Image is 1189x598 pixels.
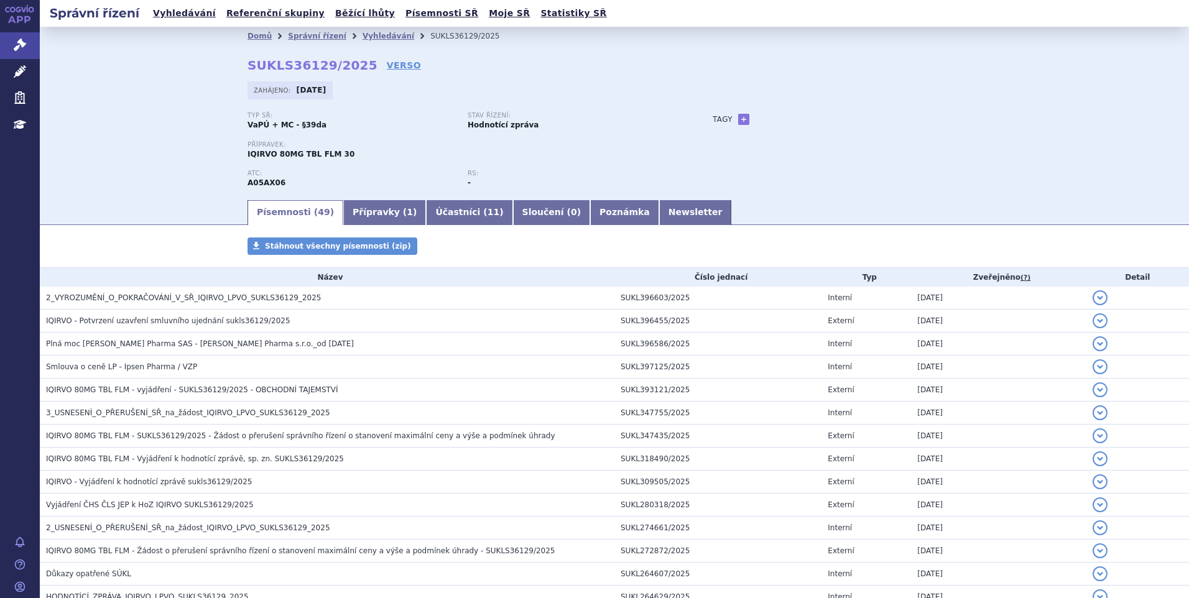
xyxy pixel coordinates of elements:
[1093,336,1108,351] button: detail
[590,200,659,225] a: Poznámka
[614,471,821,494] td: SUKL309505/2025
[46,408,330,417] span: 3_USNESENÍ_O_PŘERUŠENÍ_SŘ_na_žádost_IQIRVO_LPVO_SUKLS36129_2025
[46,316,290,325] span: IQIRVO - Potvrzení uzavření smluvního ujednání sukls36129/2025
[911,494,1086,517] td: [DATE]
[1093,497,1108,512] button: detail
[614,333,821,356] td: SUKL396586/2025
[828,500,854,509] span: Externí
[430,27,516,45] li: SUKLS36129/2025
[911,471,1086,494] td: [DATE]
[46,339,354,348] span: Plná moc Ipsen Pharma SAS - Ipsen Pharma s.r.o._od 16.09.2025
[614,268,821,287] th: Číslo jednací
[248,141,688,149] p: Přípravek:
[331,5,399,22] a: Běžící lhůty
[248,121,326,129] strong: VaPÚ + MC - §39da
[828,477,854,486] span: Externí
[911,517,1086,540] td: [DATE]
[468,121,539,129] strong: Hodnotící zpráva
[363,32,414,40] a: Vyhledávání
[828,454,854,463] span: Externí
[1020,274,1030,282] abbr: (?)
[343,200,426,225] a: Přípravky (1)
[248,237,417,255] a: Stáhnout všechny písemnosti (zip)
[265,242,411,251] span: Stáhnout všechny písemnosti (zip)
[1093,405,1108,420] button: detail
[614,402,821,425] td: SUKL347755/2025
[911,402,1086,425] td: [DATE]
[828,569,852,578] span: Interní
[46,523,330,532] span: 2_USNESENÍ_O_PŘERUŠENÍ_SŘ_na_žádost_IQIRVO_LPVO_SUKLS36129_2025
[248,170,455,177] p: ATC:
[911,287,1086,310] td: [DATE]
[288,32,346,40] a: Správní řízení
[911,425,1086,448] td: [DATE]
[828,408,852,417] span: Interní
[1093,290,1108,305] button: detail
[1093,382,1108,397] button: detail
[1093,428,1108,443] button: detail
[614,379,821,402] td: SUKL393121/2025
[911,356,1086,379] td: [DATE]
[485,5,534,22] a: Moje SŘ
[46,431,555,440] span: IQIRVO 80MG TBL FLM - SUKLS36129/2025 - Žádost o přerušení správního řízení o stanovení maximální...
[248,32,272,40] a: Domů
[713,112,733,127] h3: Tagy
[297,86,326,94] strong: [DATE]
[659,200,732,225] a: Newsletter
[46,546,555,555] span: IQIRVO 80MG TBL FLM - Žádost o přerušení správního řízení o stanovení maximální ceny a výše a pod...
[614,517,821,540] td: SUKL274661/2025
[254,85,293,95] span: Zahájeno:
[911,333,1086,356] td: [DATE]
[828,385,854,394] span: Externí
[828,339,852,348] span: Interní
[248,58,377,73] strong: SUKLS36129/2025
[1086,268,1189,287] th: Detail
[614,540,821,563] td: SUKL272872/2025
[223,5,328,22] a: Referenční skupiny
[911,379,1086,402] td: [DATE]
[407,207,413,217] span: 1
[1093,543,1108,558] button: detail
[911,268,1086,287] th: Zveřejněno
[387,59,421,71] a: VERSO
[46,385,338,394] span: IQIRVO 80MG TBL FLM - vyjádření - SUKLS36129/2025 - OBCHODNÍ TAJEMSTVÍ
[468,178,471,187] strong: -
[46,569,131,578] span: Důkazy opatřené SÚKL
[828,431,854,440] span: Externí
[1093,474,1108,489] button: detail
[468,170,675,177] p: RS:
[248,150,354,159] span: IQIRVO 80MG TBL FLM 30
[46,477,252,486] span: IQIRVO - Vyjádření k hodnotící zprávě sukls36129/2025
[40,4,149,22] h2: Správní řízení
[828,293,852,302] span: Interní
[614,310,821,333] td: SUKL396455/2025
[40,268,614,287] th: Název
[828,316,854,325] span: Externí
[46,500,254,509] span: Vyjádření ČHS ČLS JEP k HoZ IQIRVO SUKLS36129/2025
[614,448,821,471] td: SUKL318490/2025
[828,523,852,532] span: Interní
[1093,313,1108,328] button: detail
[46,362,197,371] span: Smlouva o ceně LP - Ipsen Pharma / VZP
[149,5,220,22] a: Vyhledávání
[468,112,675,119] p: Stav řízení:
[488,207,499,217] span: 11
[318,207,330,217] span: 49
[821,268,911,287] th: Typ
[911,448,1086,471] td: [DATE]
[911,310,1086,333] td: [DATE]
[828,546,854,555] span: Externí
[46,454,344,463] span: IQIRVO 80MG TBL FLM - Vyjádření k hodnotící zprávě, sp. zn. SUKLS36129/2025
[738,114,749,125] a: +
[911,540,1086,563] td: [DATE]
[248,112,455,119] p: Typ SŘ:
[537,5,610,22] a: Statistiky SŘ
[614,356,821,379] td: SUKL397125/2025
[1093,359,1108,374] button: detail
[911,563,1086,586] td: [DATE]
[614,494,821,517] td: SUKL280318/2025
[614,287,821,310] td: SUKL396603/2025
[1093,520,1108,535] button: detail
[248,200,343,225] a: Písemnosti (49)
[426,200,512,225] a: Účastníci (11)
